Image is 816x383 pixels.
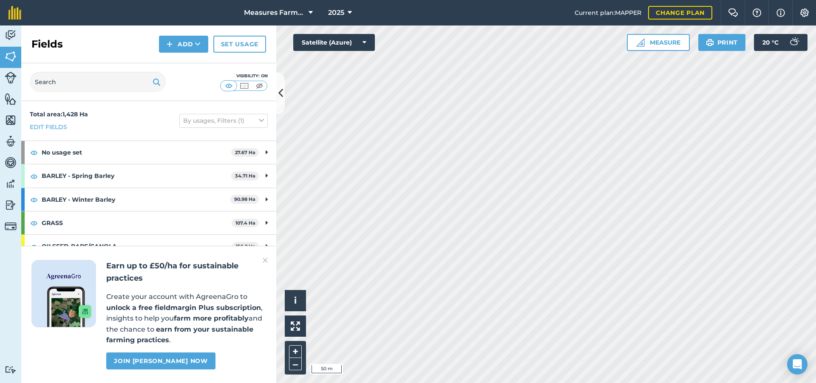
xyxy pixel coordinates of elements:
[174,314,249,322] strong: farm more profitably
[5,93,17,105] img: svg+xml;base64,PHN2ZyB4bWxucz0iaHR0cDovL3d3dy53My5vcmcvMjAwMC9zdmciIHdpZHRoPSI1NiIgaGVpZ2h0PSI2MC...
[293,34,375,51] button: Satellite (Azure)
[5,29,17,42] img: svg+xml;base64,PD94bWwgdmVyc2lvbj0iMS4wIiBlbmNvZGluZz0idXRmLTgiPz4KPCEtLSBHZW5lcmF0b3I6IEFkb2JlIE...
[294,295,297,306] span: i
[787,354,807,375] div: Open Intercom Messenger
[235,220,255,226] strong: 107.4 Ha
[785,34,802,51] img: svg+xml;base64,PD94bWwgdmVyc2lvbj0iMS4wIiBlbmNvZGluZz0idXRmLTgiPz4KPCEtLSBHZW5lcmF0b3I6IEFkb2JlIE...
[30,122,67,132] a: Edit fields
[106,325,253,344] strong: earn from your sustainable farming practices
[42,188,230,211] strong: BARLEY - Winter Barley
[706,37,714,48] img: svg+xml;base64,PHN2ZyB4bWxucz0iaHR0cDovL3d3dy53My5vcmcvMjAwMC9zdmciIHdpZHRoPSIxOSIgaGVpZ2h0PSIyNC...
[5,366,17,374] img: svg+xml;base64,PD94bWwgdmVyc2lvbj0iMS4wIiBlbmNvZGluZz0idXRmLTgiPz4KPCEtLSBHZW5lcmF0b3I6IEFkb2JlIE...
[328,8,344,18] span: 2025
[30,147,38,158] img: svg+xml;base64,PHN2ZyB4bWxucz0iaHR0cDovL3d3dy53My5vcmcvMjAwMC9zdmciIHdpZHRoPSIxOCIgaGVpZ2h0PSIyNC...
[234,196,255,202] strong: 90.98 Ha
[289,358,302,370] button: –
[636,38,645,47] img: Ruler icon
[5,199,17,211] img: svg+xml;base64,PD94bWwgdmVyc2lvbj0iMS4wIiBlbmNvZGluZz0idXRmLTgiPz4KPCEtLSBHZW5lcmF0b3I6IEFkb2JlIE...
[289,345,302,358] button: +
[648,6,712,20] a: Change plan
[30,171,38,181] img: svg+xml;base64,PHN2ZyB4bWxucz0iaHR0cDovL3d3dy53My5vcmcvMjAwMC9zdmciIHdpZHRoPSIxOCIgaGVpZ2h0PSIyNC...
[179,114,268,127] button: By usages, Filters (1)
[213,36,266,53] a: Set usage
[21,141,276,164] div: No usage set27.67 Ha
[30,110,88,118] strong: Total area : 1,428 Ha
[291,321,300,331] img: Four arrows, one pointing top left, one top right, one bottom right and the last bottom left
[575,8,641,17] span: Current plan : MAPPER
[263,255,268,265] img: svg+xml;base64,PHN2ZyB4bWxucz0iaHR0cDovL3d3dy53My5vcmcvMjAwMC9zdmciIHdpZHRoPSIyMiIgaGVpZ2h0PSIzMC...
[30,242,38,252] img: svg+xml;base64,PHN2ZyB4bWxucz0iaHR0cDovL3d3dy53My5vcmcvMjAwMC9zdmciIHdpZHRoPSIxOCIgaGVpZ2h0PSIyNC...
[776,8,785,18] img: svg+xml;base64,PHN2ZyB4bWxucz0iaHR0cDovL3d3dy53My5vcmcvMjAwMC9zdmciIHdpZHRoPSIxNyIgaGVpZ2h0PSIxNy...
[5,156,17,169] img: svg+xml;base64,PD94bWwgdmVyc2lvbj0iMS4wIiBlbmNvZGluZz0idXRmLTgiPz4KPCEtLSBHZW5lcmF0b3I6IEFkb2JlIE...
[21,188,276,211] div: BARLEY - Winter Barley90.98 Ha
[239,82,249,90] img: svg+xml;base64,PHN2ZyB4bWxucz0iaHR0cDovL3d3dy53My5vcmcvMjAwMC9zdmciIHdpZHRoPSI1MCIgaGVpZ2h0PSI0MC...
[244,8,305,18] span: Measures Farms Ltd
[627,34,690,51] button: Measure
[5,177,17,190] img: svg+xml;base64,PD94bWwgdmVyc2lvbj0iMS4wIiBlbmNvZGluZz0idXRmLTgiPz4KPCEtLSBHZW5lcmF0b3I6IEFkb2JlIE...
[728,8,738,17] img: Two speech bubbles overlapping with the left bubble in the forefront
[153,77,161,87] img: svg+xml;base64,PHN2ZyB4bWxucz0iaHR0cDovL3d3dy53My5vcmcvMjAwMC9zdmciIHdpZHRoPSIxOSIgaGVpZ2h0PSIyNC...
[47,287,91,327] img: Screenshot of the Gro app
[31,37,63,51] h2: Fields
[254,82,265,90] img: svg+xml;base64,PHN2ZyB4bWxucz0iaHR0cDovL3d3dy53My5vcmcvMjAwMC9zdmciIHdpZHRoPSI1MCIgaGVpZ2h0PSI0MC...
[8,6,21,20] img: fieldmargin Logo
[236,243,255,249] strong: 156.2 Ha
[5,220,17,232] img: svg+xml;base64,PD94bWwgdmVyc2lvbj0iMS4wIiBlbmNvZGluZz0idXRmLTgiPz4KPCEtLSBHZW5lcmF0b3I6IEFkb2JlIE...
[167,39,173,49] img: svg+xml;base64,PHN2ZyB4bWxucz0iaHR0cDovL3d3dy53My5vcmcvMjAwMC9zdmciIHdpZHRoPSIxNCIgaGVpZ2h0PSIyNC...
[799,8,810,17] img: A cog icon
[698,34,746,51] button: Print
[21,211,276,234] div: GRASS107.4 Ha
[42,141,231,164] strong: No usage set
[5,50,17,63] img: svg+xml;base64,PHN2ZyB4bWxucz0iaHR0cDovL3d3dy53My5vcmcvMjAwMC9zdmciIHdpZHRoPSI1NiIgaGVpZ2h0PSI2MC...
[285,290,306,311] button: i
[106,304,261,312] strong: unlock a free fieldmargin Plus subscription
[21,164,276,187] div: BARLEY - Spring Barley34.71 Ha
[106,260,266,284] h2: Earn up to £50/ha for sustainable practices
[5,114,17,127] img: svg+xml;base64,PHN2ZyB4bWxucz0iaHR0cDovL3d3dy53My5vcmcvMjAwMC9zdmciIHdpZHRoPSI1NiIgaGVpZ2h0PSI2MC...
[224,82,234,90] img: svg+xml;base64,PHN2ZyB4bWxucz0iaHR0cDovL3d3dy53My5vcmcvMjAwMC9zdmciIHdpZHRoPSI1MCIgaGVpZ2h0PSI0MC...
[30,72,166,92] input: Search
[220,73,268,79] div: Visibility: On
[42,211,232,234] strong: GRASS
[5,72,17,84] img: svg+xml;base64,PD94bWwgdmVyc2lvbj0iMS4wIiBlbmNvZGluZz0idXRmLTgiPz4KPCEtLSBHZW5lcmF0b3I6IEFkb2JlIE...
[235,149,255,155] strong: 27.67 Ha
[106,352,215,369] a: Join [PERSON_NAME] now
[30,218,38,228] img: svg+xml;base64,PHN2ZyB4bWxucz0iaHR0cDovL3d3dy53My5vcmcvMjAwMC9zdmciIHdpZHRoPSIxOCIgaGVpZ2h0PSIyNC...
[5,135,17,148] img: svg+xml;base64,PD94bWwgdmVyc2lvbj0iMS4wIiBlbmNvZGluZz0idXRmLTgiPz4KPCEtLSBHZW5lcmF0b3I6IEFkb2JlIE...
[21,235,276,258] div: OILSEED-RAPE/CANOLA156.2 Ha
[159,36,208,53] button: Add
[42,164,231,187] strong: BARLEY - Spring Barley
[106,291,266,346] p: Create your account with AgreenaGro to , insights to help you and the chance to .
[42,235,232,258] strong: OILSEED-RAPE/CANOLA
[754,34,807,51] button: 20 °C
[235,173,255,179] strong: 34.71 Ha
[762,34,779,51] span: 20 ° C
[30,194,38,205] img: svg+xml;base64,PHN2ZyB4bWxucz0iaHR0cDovL3d3dy53My5vcmcvMjAwMC9zdmciIHdpZHRoPSIxOCIgaGVpZ2h0PSIyNC...
[752,8,762,17] img: A question mark icon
